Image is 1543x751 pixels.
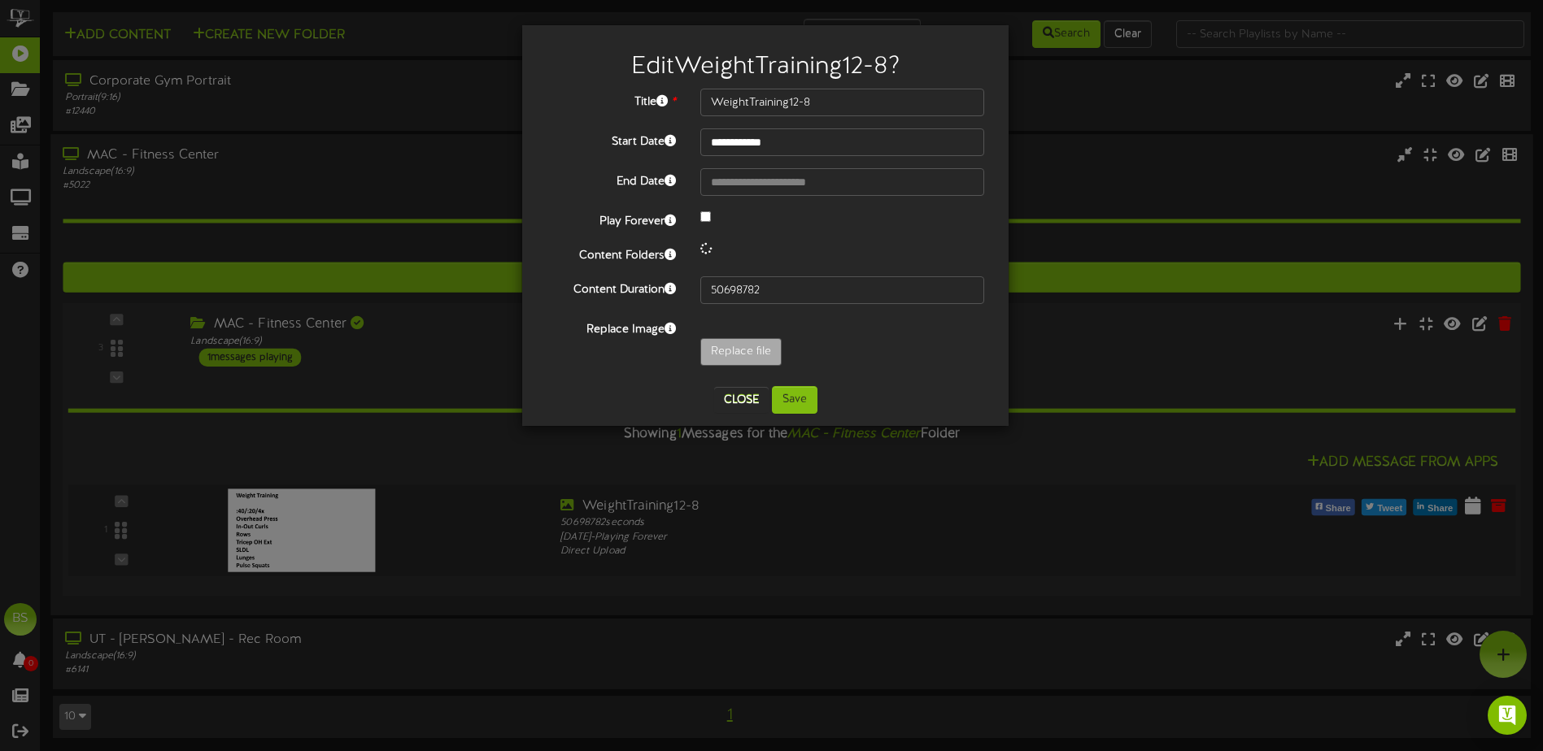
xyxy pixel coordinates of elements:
[1488,696,1527,735] div: Open Intercom Messenger
[700,276,984,304] input: 15
[534,89,688,111] label: Title
[534,128,688,150] label: Start Date
[714,387,769,413] button: Close
[772,386,817,414] button: Save
[700,89,984,116] input: Title
[534,276,688,298] label: Content Duration
[534,242,688,264] label: Content Folders
[534,168,688,190] label: End Date
[534,316,688,338] label: Replace Image
[547,54,984,80] h2: Edit WeightTraining12-8 ?
[534,208,688,230] label: Play Forever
